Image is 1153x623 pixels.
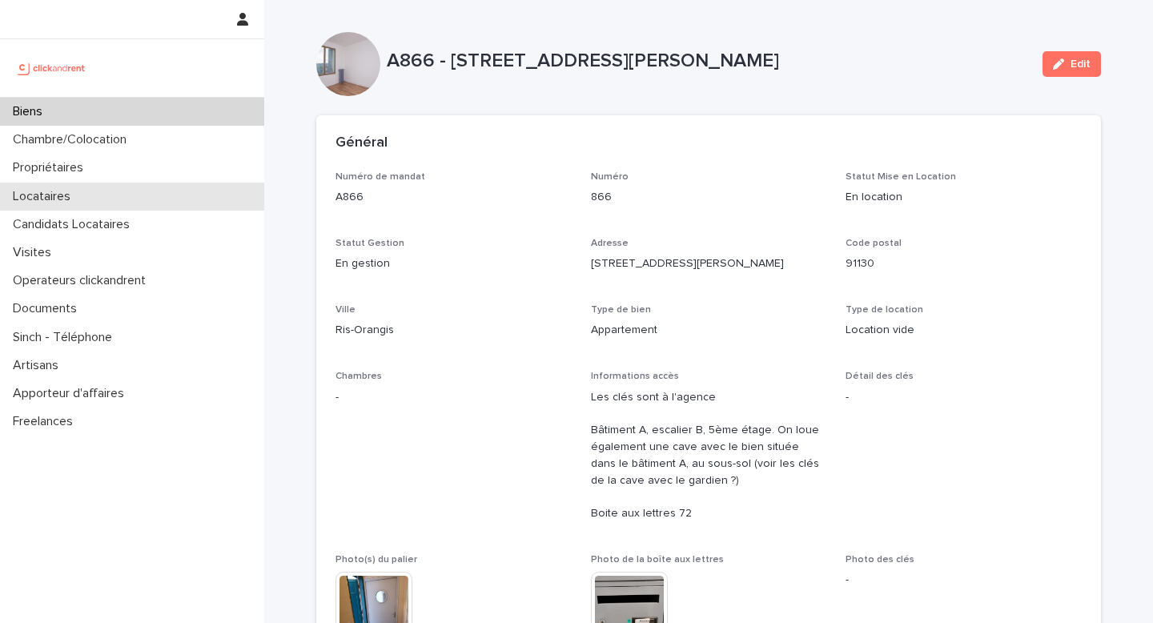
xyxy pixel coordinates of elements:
span: Type de bien [591,305,651,315]
p: Les clés sont à l'agence Bâtiment A, escalier B, 5ème étage. On loue également une cave avec le b... [591,389,827,522]
span: Détail des clés [846,372,914,381]
span: Chambres [335,372,382,381]
p: Artisans [6,358,71,373]
p: Apporteur d'affaires [6,386,137,401]
span: Statut Gestion [335,239,404,248]
p: En location [846,189,1082,206]
p: Chambre/Colocation [6,132,139,147]
span: Numéro de mandat [335,172,425,182]
p: Propriétaires [6,160,96,175]
span: Numéro [591,172,629,182]
p: Visites [6,245,64,260]
p: Appartement [591,322,827,339]
span: Adresse [591,239,629,248]
h2: Général [335,135,388,152]
p: [STREET_ADDRESS][PERSON_NAME] [591,255,827,272]
p: Documents [6,301,90,316]
p: - [335,389,572,406]
p: Candidats Locataires [6,217,143,232]
span: Ville [335,305,356,315]
button: Edit [1043,51,1101,77]
p: - [846,389,1082,406]
img: UCB0brd3T0yccxBKYDjQ [13,52,90,84]
span: Type de location [846,305,923,315]
p: A866 - [STREET_ADDRESS][PERSON_NAME] [387,50,1030,73]
p: A866 [335,189,572,206]
span: Photo des clés [846,555,914,565]
p: Freelances [6,414,86,429]
span: Edit [1071,58,1091,70]
p: Ris-Orangis [335,322,572,339]
span: Statut Mise en Location [846,172,956,182]
p: Operateurs clickandrent [6,273,159,288]
p: Biens [6,104,55,119]
p: Sinch - Téléphone [6,330,125,345]
span: Code postal [846,239,902,248]
span: Photo(s) du palier [335,555,417,565]
p: 866 [591,189,827,206]
p: Locataires [6,189,83,204]
span: Photo de la boîte aux lettres [591,555,724,565]
p: - [846,572,1082,589]
p: Location vide [846,322,1082,339]
span: Informations accès [591,372,679,381]
p: En gestion [335,255,572,272]
p: 91130 [846,255,1082,272]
